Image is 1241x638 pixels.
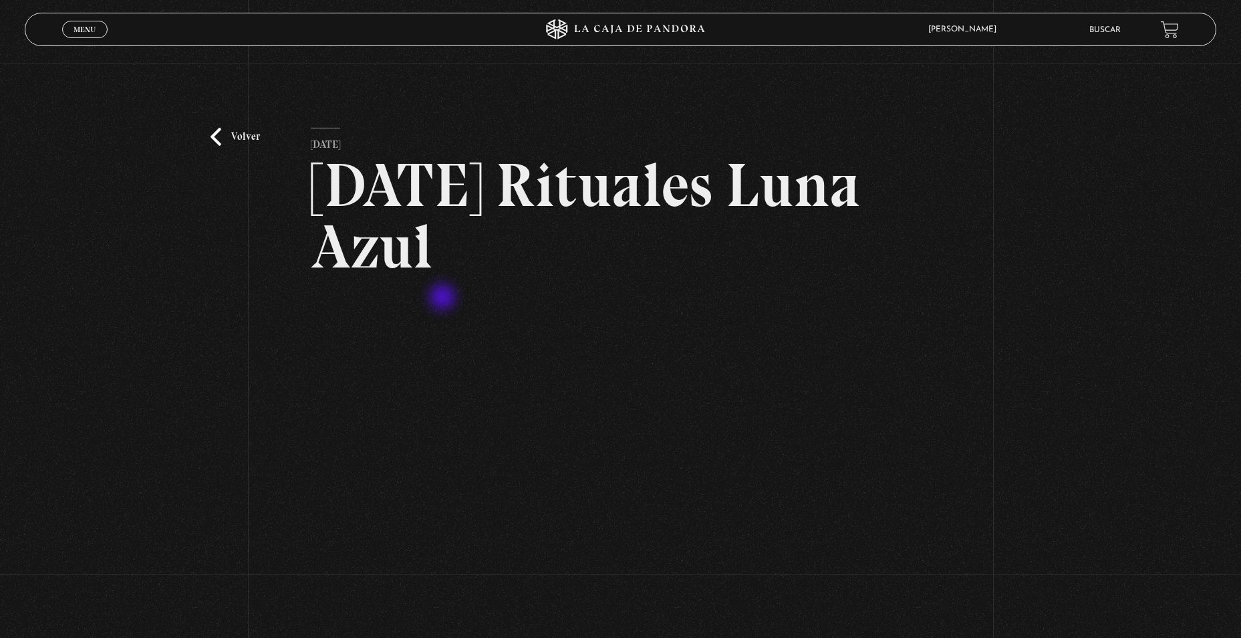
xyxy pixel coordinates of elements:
[922,25,1010,33] span: [PERSON_NAME]
[311,128,340,154] p: [DATE]
[74,25,96,33] span: Menu
[311,154,930,278] h2: [DATE] Rituales Luna Azul
[211,128,260,146] a: Volver
[70,37,101,46] span: Cerrar
[1161,21,1179,39] a: View your shopping cart
[1089,26,1121,34] a: Buscar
